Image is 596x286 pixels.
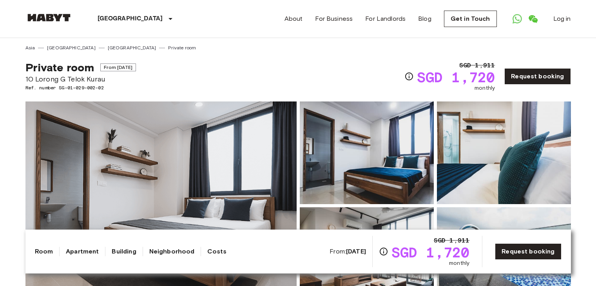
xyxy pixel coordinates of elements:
[149,247,195,256] a: Neighborhood
[108,44,156,51] a: [GEOGRAPHIC_DATA]
[47,44,96,51] a: [GEOGRAPHIC_DATA]
[509,11,525,27] a: Open WhatsApp
[495,243,561,260] a: Request booking
[475,84,495,92] span: monthly
[25,74,136,84] span: 10 Lorong G Telok Kurau
[418,14,431,24] a: Blog
[25,14,72,22] img: Habyt
[300,101,434,204] img: Picture of unit SG-01-029-002-02
[112,247,136,256] a: Building
[404,72,414,81] svg: Check cost overview for full price breakdown. Please note that discounts apply to new joiners onl...
[553,14,571,24] a: Log in
[365,14,406,24] a: For Landlords
[25,84,136,91] span: Ref. number SG-01-029-002-02
[437,101,571,204] img: Picture of unit SG-01-029-002-02
[100,63,136,71] span: From [DATE]
[346,248,366,255] b: [DATE]
[66,247,99,256] a: Apartment
[315,14,353,24] a: For Business
[444,11,497,27] a: Get in Touch
[525,11,541,27] a: Open WeChat
[25,61,94,74] span: Private room
[25,44,35,51] a: Asia
[449,259,469,267] span: monthly
[284,14,303,24] a: About
[504,68,571,85] a: Request booking
[98,14,163,24] p: [GEOGRAPHIC_DATA]
[330,247,366,256] span: From:
[459,61,495,70] span: SGD 1,911
[417,70,495,84] span: SGD 1,720
[391,245,469,259] span: SGD 1,720
[434,236,469,245] span: SGD 1,911
[207,247,226,256] a: Costs
[35,247,53,256] a: Room
[168,44,196,51] a: Private room
[379,247,388,256] svg: Check cost overview for full price breakdown. Please note that discounts apply to new joiners onl...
